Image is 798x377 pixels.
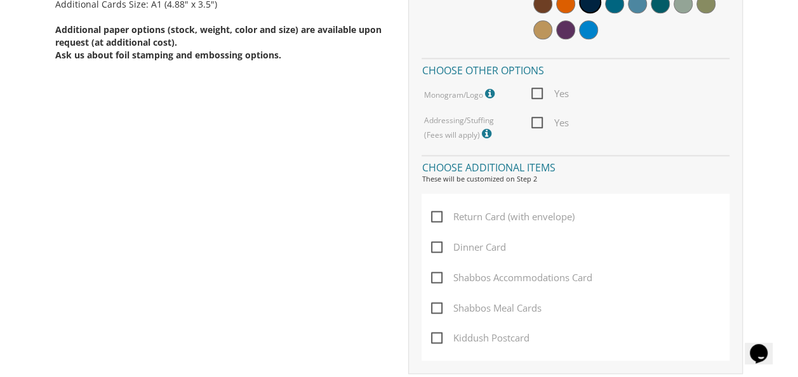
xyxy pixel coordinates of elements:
[431,270,592,286] span: Shabbos Accommodations Card
[431,330,529,346] span: Kiddush Postcard
[422,155,729,177] h4: Choose additional items
[531,115,568,131] span: Yes
[745,326,785,364] iframe: chat widget
[431,300,542,316] span: Shabbos Meal Cards
[424,115,512,142] label: Addressing/Stuffing (Fees will apply)
[424,86,498,102] label: Monogram/Logo
[531,86,568,102] span: Yes
[431,209,575,225] span: Return Card (with envelope)
[55,23,382,48] span: Additional paper options (stock, weight, color and size) are available upon request (at additiona...
[422,174,729,184] div: These will be customized on Step 2
[422,58,729,80] h4: Choose other options
[431,239,506,255] span: Dinner Card
[55,49,281,61] span: Ask us about foil stamping and embossing options.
